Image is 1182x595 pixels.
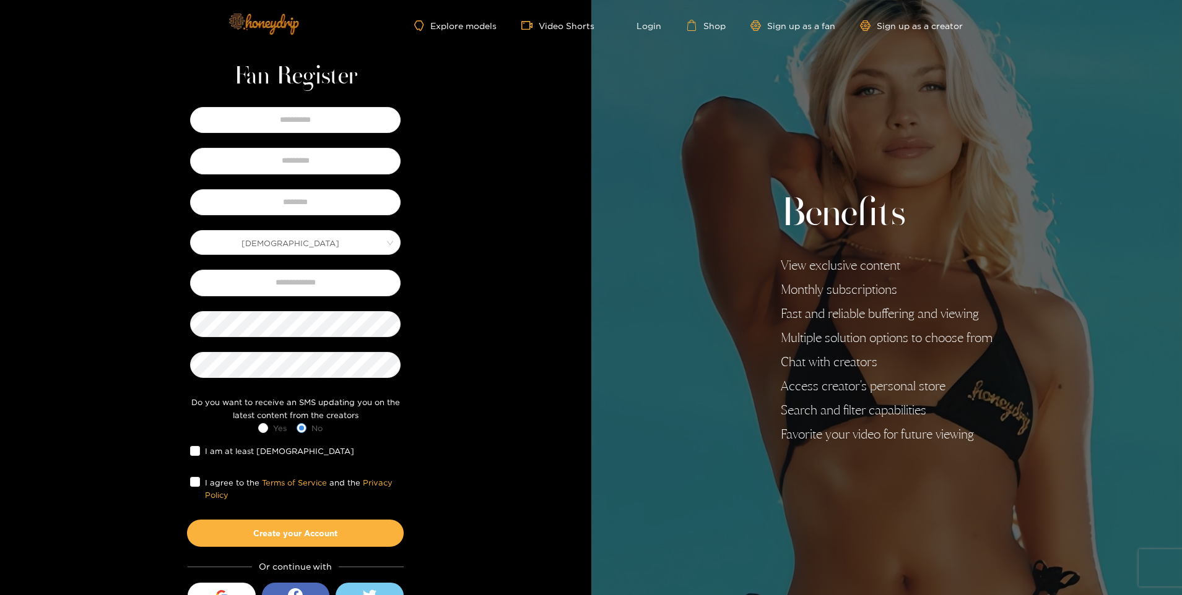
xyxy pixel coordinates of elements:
li: Access creator's personal store [781,379,993,393]
a: Video Shorts [521,20,594,31]
a: Login [619,20,661,31]
span: I agree to the and the [200,476,401,502]
li: Chat with creators [781,354,993,369]
span: Yes [268,422,292,434]
li: Search and filter capabilities [781,403,993,417]
li: View exclusive content [781,258,993,273]
span: I am at least [DEMOGRAPHIC_DATA] [200,445,359,457]
span: video-camera [521,20,539,31]
li: Fast and reliable buffering and viewing [781,306,993,321]
span: Male [191,234,400,251]
h1: Fan Register [234,62,357,92]
div: Do you want to receive an SMS updating you on the latest content from the creators [187,396,404,421]
li: Favorite your video for future viewing [781,427,993,442]
a: Sign up as a creator [860,20,963,31]
span: No [306,422,328,434]
a: Shop [686,20,726,31]
a: Terms of Service [262,478,327,487]
a: Explore models [414,20,496,31]
button: Create your Account [187,520,404,547]
a: Sign up as a fan [750,20,835,31]
div: Or continue with [188,559,404,573]
li: Multiple solution options to choose from [781,330,993,345]
h2: Benefits [781,191,993,238]
li: Monthly subscriptions [781,282,993,297]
